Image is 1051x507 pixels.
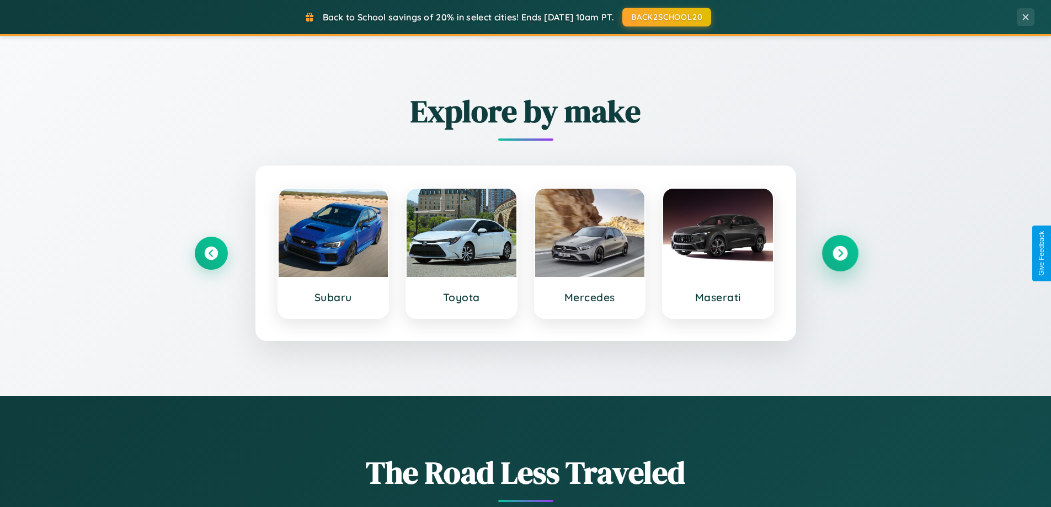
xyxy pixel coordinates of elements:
[622,8,711,26] button: BACK2SCHOOL20
[195,451,857,494] h1: The Road Less Traveled
[195,90,857,132] h2: Explore by make
[546,291,634,304] h3: Mercedes
[323,12,614,23] span: Back to School savings of 20% in select cities! Ends [DATE] 10am PT.
[674,291,762,304] h3: Maserati
[418,291,505,304] h3: Toyota
[1038,231,1045,276] div: Give Feedback
[290,291,377,304] h3: Subaru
